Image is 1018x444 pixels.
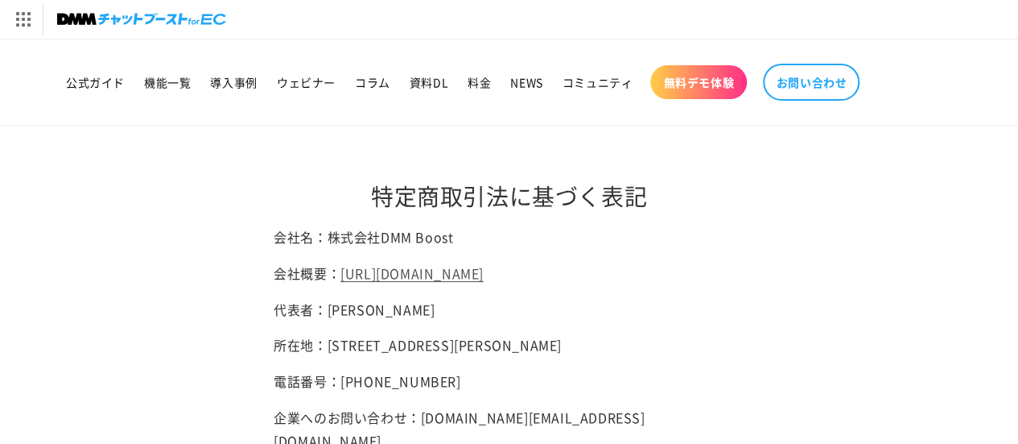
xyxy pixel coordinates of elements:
[501,65,552,99] a: NEWS
[274,181,744,210] h1: 特定商取引法に基づく表記
[274,226,744,249] p: 会社名：株式会社DMM Boost
[200,65,266,99] a: 導入事例
[2,2,43,36] img: サービス
[57,8,226,31] img: チャットブーストforEC
[400,65,458,99] a: 資料DL
[355,75,390,89] span: コラム
[134,65,200,99] a: 機能一覧
[277,75,336,89] span: ウェビナー
[410,75,448,89] span: 資料DL
[66,75,125,89] span: 公式ガイド
[776,75,847,89] span: お問い合わせ
[553,65,643,99] a: コミュニティ
[663,75,734,89] span: 無料デモ体験
[510,75,542,89] span: NEWS
[563,75,633,89] span: コミュニティ
[274,370,744,393] p: 電話番号：[PHONE_NUMBER]
[210,75,257,89] span: 導入事例
[274,262,744,285] p: 会社概要：
[267,65,345,99] a: ウェビナー
[650,65,747,99] a: 無料デモ体験
[345,65,400,99] a: コラム
[340,263,484,283] a: [URL][DOMAIN_NAME]
[56,65,134,99] a: 公式ガイド
[144,75,191,89] span: 機能一覧
[274,334,744,357] p: 所在地：[STREET_ADDRESS][PERSON_NAME]
[763,64,859,101] a: お問い合わせ
[274,298,744,322] p: 代表者：[PERSON_NAME]
[458,65,501,99] a: 料金
[468,75,491,89] span: 料金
